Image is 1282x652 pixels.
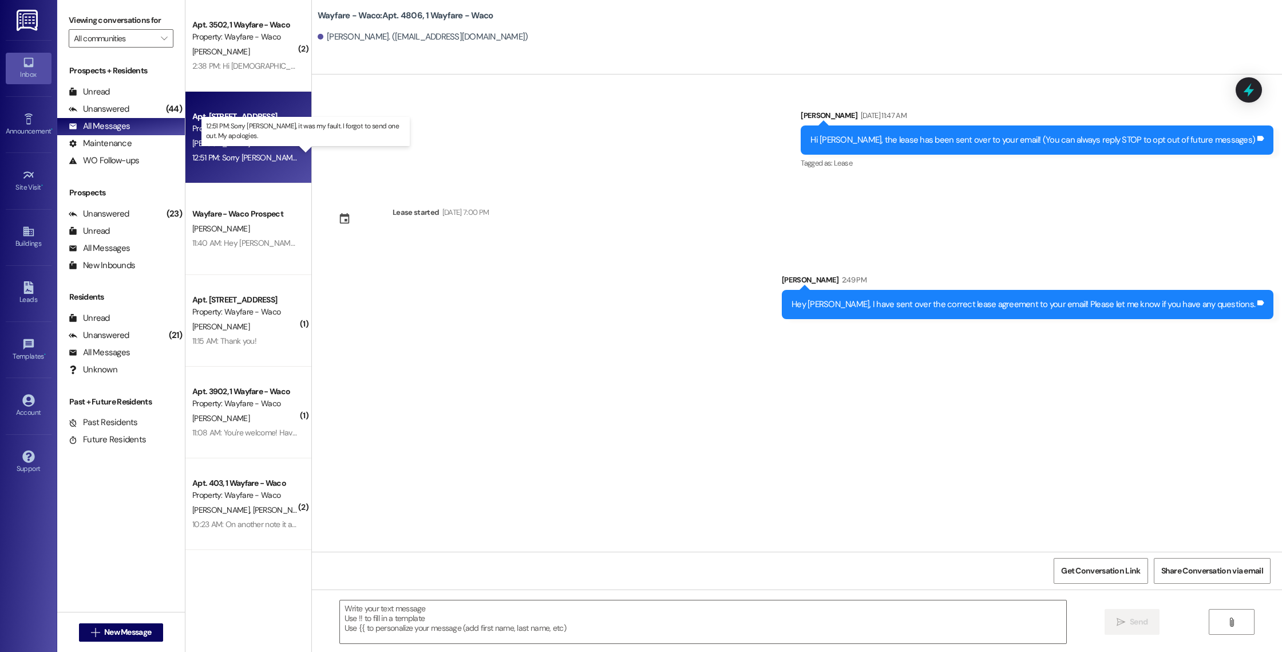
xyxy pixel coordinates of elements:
[792,298,1255,311] div: Hey [PERSON_NAME], I have sent over the correct lease agreement to your email! Please let me know...
[192,321,250,332] span: [PERSON_NAME]
[69,434,146,446] div: Future Residents
[192,223,250,234] span: [PERSON_NAME]
[69,11,173,29] label: Viewing conversations for
[69,260,135,272] div: New Inbounds
[69,86,110,98] div: Unread
[1227,618,1236,627] i: 
[192,208,298,220] div: Wayfare - Waco Prospect
[393,206,440,218] div: Lease started
[782,274,1273,290] div: [PERSON_NAME]
[1161,565,1263,577] span: Share Conversation via email
[192,46,250,57] span: [PERSON_NAME]
[1130,616,1148,628] span: Send
[69,103,129,115] div: Unanswered
[104,626,151,638] span: New Message
[163,100,185,118] div: (44)
[318,10,493,22] b: Wayfare - Waco: Apt. 4806, 1 Wayfare - Waco
[192,306,298,318] div: Property: Wayfare - Waco
[192,19,298,31] div: Apt. 3502, 1 Wayfare - Waco
[17,10,40,31] img: ResiDesk Logo
[44,351,46,359] span: •
[164,205,185,223] div: (23)
[166,327,185,344] div: (21)
[318,31,528,43] div: [PERSON_NAME]. ([EMAIL_ADDRESS][DOMAIN_NAME])
[51,125,53,133] span: •
[192,31,298,43] div: Property: Wayfare - Waco
[192,569,298,581] div: Apt. 403, 1 Wayfare - Waco
[6,335,52,366] a: Templates •
[79,623,164,642] button: New Message
[192,427,339,438] div: 11:08 AM: You're welcome! Have a great day!
[252,505,310,515] span: [PERSON_NAME]
[206,121,405,141] p: 12:51 PM: Sorry [PERSON_NAME], it was my fault. I forgot to send one out. My apologies.
[69,208,129,220] div: Unanswered
[1105,609,1160,635] button: Send
[6,447,52,478] a: Support
[839,274,866,286] div: 2:49 PM
[69,329,129,341] div: Unanswered
[801,109,1273,125] div: [PERSON_NAME]
[57,187,185,199] div: Prospects
[192,505,253,515] span: [PERSON_NAME]
[192,489,298,501] div: Property: Wayfare - Waco
[69,225,110,237] div: Unread
[69,138,132,150] div: Maintenance
[1054,558,1148,584] button: Get Conversation Link
[6,391,52,422] a: Account
[440,206,489,218] div: [DATE] 7:00 PM
[69,347,130,359] div: All Messages
[69,155,139,167] div: WO Follow-ups
[192,152,480,163] div: 12:51 PM: Sorry [PERSON_NAME], it was my fault. I forgot to send one out. My apologies.
[6,53,52,84] a: Inbox
[192,477,298,489] div: Apt. 403, 1 Wayfare - Waco
[41,182,43,190] span: •
[6,278,52,309] a: Leads
[192,336,256,346] div: 11:15 AM: Thank you!
[192,138,250,148] span: [PERSON_NAME]
[192,398,298,410] div: Property: Wayfare - Waco
[192,386,298,398] div: Apt. 3902, 1 Wayfare - Waco
[801,155,1273,171] div: Tagged as:
[1061,565,1140,577] span: Get Conversation Link
[57,65,185,77] div: Prospects + Residents
[192,413,250,423] span: [PERSON_NAME]
[6,222,52,253] a: Buildings
[57,396,185,408] div: Past + Future Residents
[810,134,1255,146] div: Hi [PERSON_NAME], the lease has been sent over to your email! (You can always reply STOP to opt o...
[858,109,907,121] div: [DATE] 11:47 AM
[192,238,931,248] div: 11:40 AM: Hey [PERSON_NAME], just a friendly reminder we have sent your lease agreement over, and...
[192,61,485,71] div: 2:38 PM: Hi [DEMOGRAPHIC_DATA] , just seeing if we've gotten any answers ? Thank you
[69,312,110,324] div: Unread
[91,628,100,637] i: 
[69,120,130,132] div: All Messages
[1154,558,1271,584] button: Share Conversation via email
[6,166,52,197] a: Site Visit •
[69,242,130,254] div: All Messages
[192,123,298,135] div: Property: Wayfare - Waco
[161,34,167,43] i: 
[69,417,138,429] div: Past Residents
[192,111,298,123] div: Apt. [STREET_ADDRESS]
[192,519,496,529] div: 10:23 AM: On another note it appears there is writing on the wall by our apt it looks like chalk.
[57,291,185,303] div: Residents
[69,364,117,376] div: Unknown
[74,29,155,48] input: All communities
[834,158,852,168] span: Lease
[192,294,298,306] div: Apt. [STREET_ADDRESS]
[1117,618,1125,627] i: 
